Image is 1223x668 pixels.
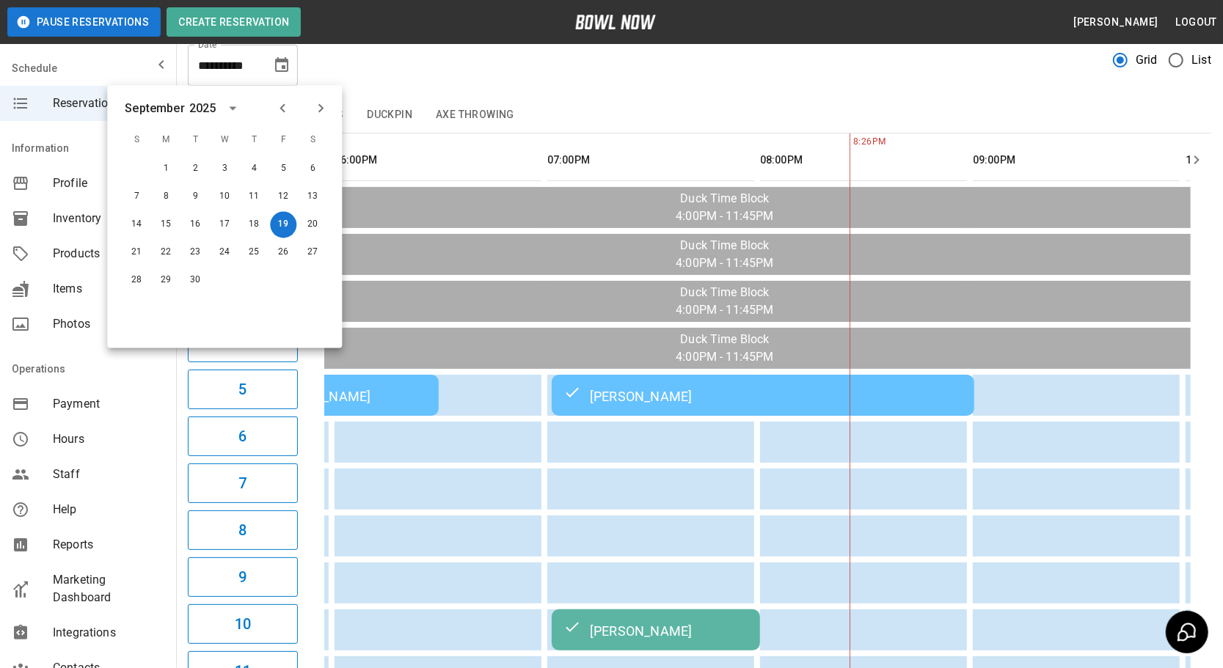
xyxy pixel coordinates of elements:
[547,139,754,181] th: 07:00PM
[299,212,326,238] button: Sep 20, 2025
[188,370,298,409] button: 5
[53,95,164,112] span: Reservations
[53,501,164,518] span: Help
[153,212,179,238] button: Sep 15, 2025
[235,612,251,636] h6: 10
[125,100,184,117] div: September
[182,240,208,266] button: Sep 23, 2025
[270,184,296,210] button: Sep 12, 2025
[53,536,164,554] span: Reports
[189,100,216,117] div: 2025
[1136,51,1158,69] span: Grid
[563,621,748,639] div: [PERSON_NAME]
[188,98,1211,133] div: inventory tabs
[563,386,963,404] div: [PERSON_NAME]
[53,571,164,606] span: Marketing Dashboard
[270,125,296,155] span: F
[241,156,267,183] button: Sep 4, 2025
[53,624,164,642] span: Integrations
[299,240,326,266] button: Sep 27, 2025
[211,240,238,266] button: Sep 24, 2025
[188,463,298,503] button: 7
[267,51,296,80] button: Choose date, selected date is Sep 19, 2025
[53,175,164,192] span: Profile
[241,240,267,266] button: Sep 25, 2025
[238,565,247,589] h6: 9
[123,212,150,238] button: Sep 14, 2025
[188,557,298,597] button: 9
[153,156,179,183] button: Sep 1, 2025
[53,280,164,298] span: Items
[850,135,853,150] span: 8:26PM
[241,184,267,210] button: Sep 11, 2025
[242,386,427,404] div: [PERSON_NAME]
[123,268,150,294] button: Sep 28, 2025
[241,212,267,238] button: Sep 18, 2025
[153,240,179,266] button: Sep 22, 2025
[299,156,326,183] button: Sep 6, 2025
[270,96,295,121] button: Previous month
[299,184,326,210] button: Sep 13, 2025
[7,7,161,37] button: Pause Reservations
[238,518,247,542] h6: 8
[575,15,656,29] img: logo
[53,245,164,263] span: Products
[53,315,164,333] span: Photos
[53,210,164,227] span: Inventory
[211,184,238,210] button: Sep 10, 2025
[211,212,238,238] button: Sep 17, 2025
[123,240,150,266] button: Sep 21, 2025
[424,98,526,133] button: Axe Throwing
[153,268,179,294] button: Sep 29, 2025
[53,466,164,483] span: Staff
[1170,9,1223,36] button: Logout
[123,125,150,155] span: S
[188,604,298,644] button: 10
[1191,51,1211,69] span: List
[53,430,164,448] span: Hours
[335,139,541,181] th: 06:00PM
[270,212,296,238] button: Sep 19, 2025
[241,125,267,155] span: T
[270,240,296,266] button: Sep 26, 2025
[220,96,245,121] button: calendar view is open, switch to year view
[355,98,424,133] button: Duckpin
[123,184,150,210] button: Sep 7, 2025
[270,156,296,183] button: Sep 5, 2025
[238,378,247,401] h6: 5
[188,416,298,456] button: 6
[182,125,208,155] span: T
[153,125,179,155] span: M
[53,395,164,413] span: Payment
[1067,9,1164,36] button: [PERSON_NAME]
[167,7,301,37] button: Create Reservation
[182,156,208,183] button: Sep 2, 2025
[308,96,333,121] button: Next month
[188,510,298,550] button: 8
[238,471,247,495] h6: 7
[299,125,326,155] span: S
[211,125,238,155] span: W
[182,212,208,238] button: Sep 16, 2025
[238,425,247,448] h6: 6
[211,156,238,183] button: Sep 3, 2025
[153,184,179,210] button: Sep 8, 2025
[182,268,208,294] button: Sep 30, 2025
[182,184,208,210] button: Sep 9, 2025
